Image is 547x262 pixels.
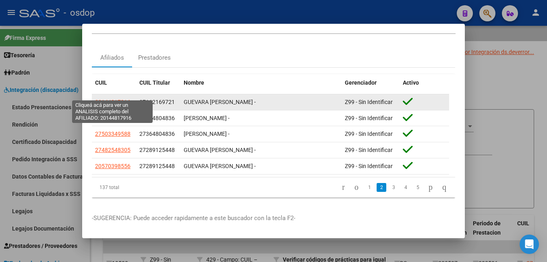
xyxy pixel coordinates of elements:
[95,79,107,86] span: CUIL
[401,183,410,192] a: 4
[345,115,393,121] span: Z99 - Sin Identificar
[400,181,412,194] li: page 4
[184,98,338,107] div: GUEVARA [PERSON_NAME] -
[139,131,175,137] span: 27364804836
[100,53,124,62] div: Afiliados
[377,183,386,192] a: 2
[139,99,175,105] span: 27162169721
[92,214,455,223] p: -SUGERENCIA: Puede acceder rapidamente a este buscador con la tecla F2-
[345,147,393,153] span: Z99 - Sin Identificar
[184,114,338,123] div: [PERSON_NAME] -
[338,183,348,192] a: go to first page
[365,183,374,192] a: 1
[345,163,393,169] span: Z99 - Sin Identificar
[400,74,450,91] datatable-header-cell: Activo
[95,131,131,137] span: 27503349588
[184,79,204,86] span: Nombre
[139,147,175,153] span: 27289125448
[139,163,175,169] span: 27289125448
[95,99,131,105] span: 20144817916
[342,74,400,91] datatable-header-cell: Gerenciador
[345,131,393,137] span: Z99 - Sin Identificar
[345,79,377,86] span: Gerenciador
[387,181,400,194] li: page 3
[403,79,419,86] span: Activo
[184,162,338,171] div: GUEVARA [PERSON_NAME] -
[92,177,163,198] div: 137 total
[439,183,450,192] a: go to last page
[139,79,170,86] span: CUIL Titular
[95,163,131,169] span: 20570398556
[412,181,424,194] li: page 5
[136,74,180,91] datatable-header-cell: CUIL Titular
[95,115,131,121] span: 27554547546
[413,183,423,192] a: 5
[180,74,342,91] datatable-header-cell: Nombre
[139,115,175,121] span: 27364804836
[520,235,539,254] div: Open Intercom Messenger
[425,183,436,192] a: go to next page
[345,99,393,105] span: Z99 - Sin Identificar
[363,181,375,194] li: page 1
[95,147,131,153] span: 27482548305
[389,183,398,192] a: 3
[351,183,362,192] a: go to previous page
[92,74,136,91] datatable-header-cell: CUIL
[375,181,387,194] li: page 2
[184,146,338,155] div: GUEVARA [PERSON_NAME] -
[138,53,171,62] div: Prestadores
[184,129,338,139] div: [PERSON_NAME] -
